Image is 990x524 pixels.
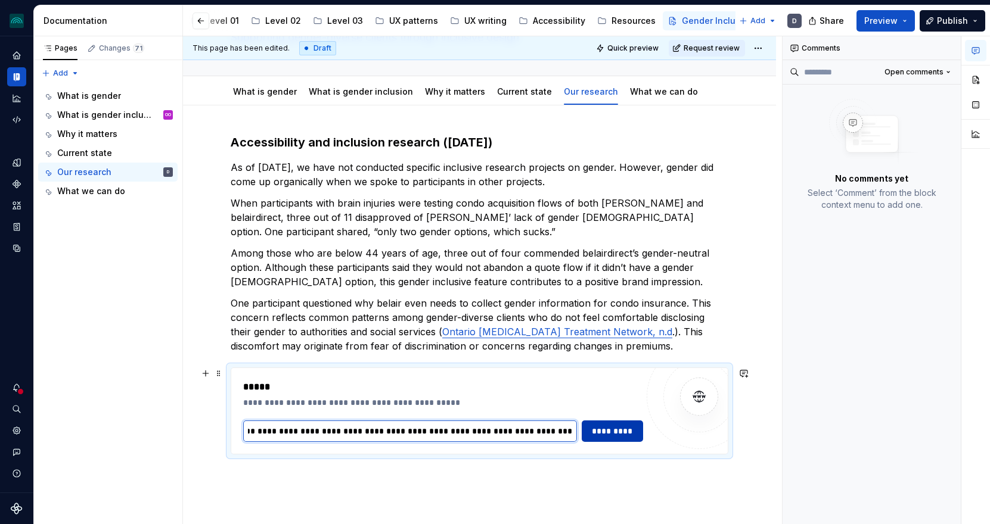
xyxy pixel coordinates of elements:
a: What is gender [233,86,297,96]
span: Quick preview [607,43,659,53]
span: Add [53,68,68,78]
p: No comments yet [835,173,908,185]
a: Documentation [7,67,26,86]
div: Why it matters [420,79,490,104]
div: Our research [57,166,111,178]
a: Current state [497,86,552,96]
div: Documentation [44,15,178,27]
div: UX patterns [389,15,438,27]
a: Analytics [7,89,26,108]
button: Search ⌘K [7,400,26,419]
a: Our researchD [38,163,178,182]
div: Comments [783,36,961,60]
div: Current state [57,147,112,159]
a: Current state [38,144,178,163]
span: Add [750,16,765,26]
span: This page has been edited. [193,43,290,53]
p: When participants with brain injuries were testing condo acquisition flows of both [PERSON_NAME] ... [231,196,728,239]
a: Code automation [7,110,26,129]
a: Design tokens [7,153,26,172]
div: What is gender inclusion [304,79,418,104]
div: What we can do [625,79,703,104]
a: Our research [564,86,618,96]
div: Why it matters [57,128,117,140]
button: Share [802,10,852,32]
button: Publish [920,10,985,32]
button: Contact support [7,442,26,461]
a: Resources [592,11,660,30]
div: Accessibility [533,15,585,27]
p: One participant questioned why belair even needs to collect gender information for condo insuranc... [231,296,728,353]
div: What is gender [57,90,121,102]
h3: Accessibility and inclusion research ([DATE]) [231,134,728,151]
img: 418c6d47-6da6-4103-8b13-b5999f8989a1.png [10,14,24,28]
div: What is gender [228,79,302,104]
a: What is gender inclusionOO [38,105,178,124]
div: Changes [99,43,144,53]
button: Add [38,65,83,82]
a: Data sources [7,239,26,258]
div: Gender Inclusion [682,15,753,27]
a: Assets [7,196,26,215]
a: Ontario [MEDICAL_DATA] Treatment Network, n.d [442,326,672,338]
span: Preview [864,15,898,27]
a: Why it matters [38,124,178,144]
div: Level 02 [265,15,301,27]
button: Notifications [7,378,26,397]
div: D [792,16,797,26]
span: Publish [937,15,968,27]
a: Gender Inclusion [663,11,758,30]
a: Components [7,174,26,194]
button: Preview [856,10,915,32]
a: What we can do [630,86,698,96]
a: Accessibility [514,11,590,30]
span: Request review [684,43,740,53]
button: Open comments [879,64,956,80]
a: UX writing [445,11,511,30]
span: Share [820,15,844,27]
p: Among those who are below 44 years of age, three out of four commended belairdirect’s gender-neut... [231,246,728,289]
div: UX writing [464,15,507,27]
span: 71 [133,43,144,53]
a: What is gender inclusion [309,86,413,96]
div: Level 03 [327,15,363,27]
div: Draft [299,41,336,55]
a: UX patterns [370,11,443,30]
div: Our research [559,79,623,104]
button: Request review [669,40,745,57]
div: D [167,166,169,178]
a: Why it matters [425,86,485,96]
svg: Supernova Logo [11,503,23,514]
div: Page tree [38,86,178,201]
a: Storybook stories [7,217,26,236]
div: Pages [43,43,77,53]
a: Home [7,46,26,65]
p: As of [DATE], we have not conducted specific inclusive research projects on gender. However, gend... [231,160,728,189]
button: Quick preview [592,40,664,57]
button: Add [735,13,780,29]
a: Level 02 [246,11,306,30]
a: What is gender [38,86,178,105]
a: Settings [7,421,26,440]
div: What is gender inclusion [57,109,156,121]
div: What we can do [57,185,125,197]
div: Current state [492,79,557,104]
div: Resources [612,15,656,27]
p: Select ‘Comment’ from the block context menu to add one. [797,187,946,211]
span: Open comments [885,67,944,77]
div: OO [165,109,171,121]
